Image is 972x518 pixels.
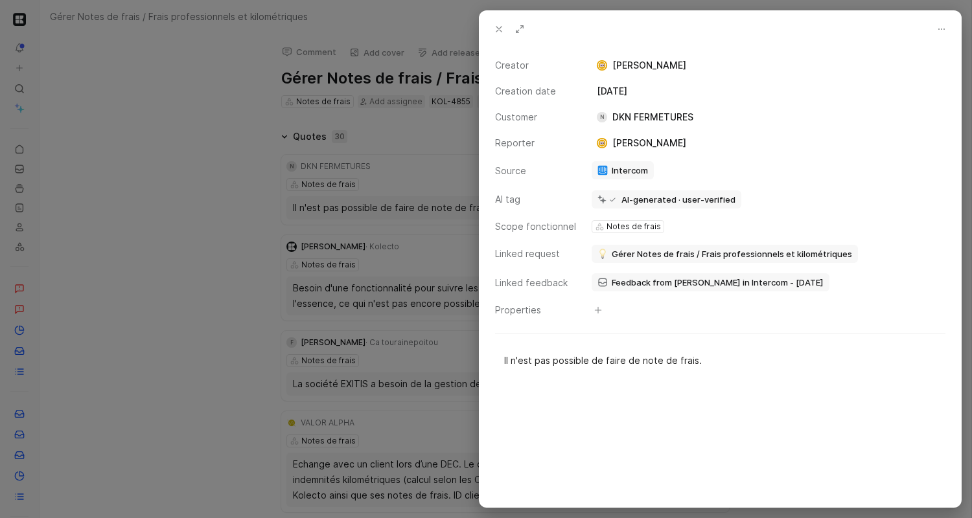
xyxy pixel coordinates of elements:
button: 💡Gérer Notes de frais / Frais professionnels et kilométriques [592,245,858,263]
div: Customer [495,109,576,125]
span: Gérer Notes de frais / Frais professionnels et kilométriques [612,248,852,260]
div: Creator [495,58,576,73]
div: Linked request [495,246,576,262]
div: Scope fonctionnel [495,219,576,234]
img: 💡 [597,249,608,259]
div: AI tag [495,192,576,207]
div: [PERSON_NAME] [592,135,691,151]
div: Source [495,163,576,179]
a: Feedback from [PERSON_NAME] in Intercom - [DATE] [592,273,829,291]
img: avatar [598,62,607,70]
div: Il n'est pas possible de faire de note de frais. [504,354,936,367]
img: avatar [598,139,607,148]
div: Properties [495,302,576,318]
div: Notes de frais [607,220,661,233]
div: Creation date [495,84,576,99]
div: Linked feedback [495,275,576,291]
span: Feedback from [PERSON_NAME] in Intercom - [DATE] [612,276,824,288]
div: DKN FERMETURES [592,109,699,125]
a: Intercom [592,161,654,179]
div: [PERSON_NAME] [592,58,945,73]
div: [DATE] [592,84,945,99]
div: N [597,112,607,122]
div: AI-generated · user-verified [621,194,735,205]
div: Reporter [495,135,576,151]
